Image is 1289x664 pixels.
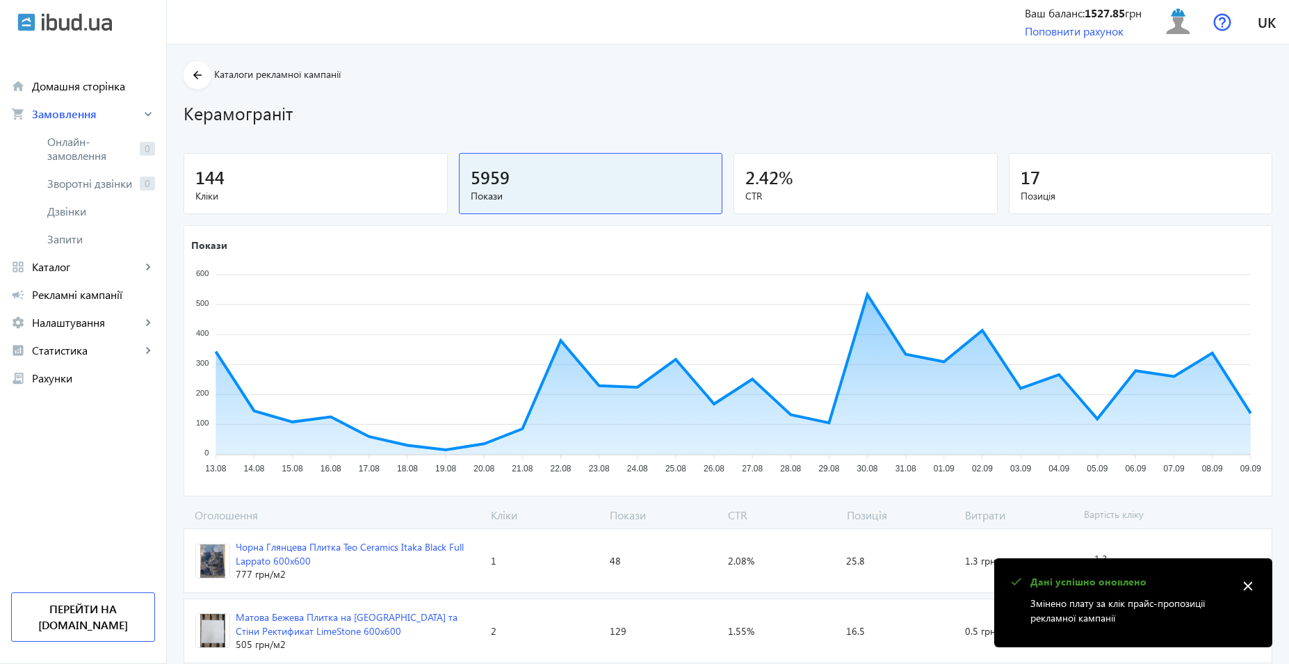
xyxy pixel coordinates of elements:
[491,554,496,568] span: 1
[32,316,141,330] span: Налаштування
[895,464,916,474] tspan: 31.08
[1007,573,1025,591] mat-icon: check
[1231,544,1248,578] mat-icon: more_horiz
[1085,6,1125,20] b: 1527.85
[1258,13,1276,31] span: uk
[214,67,341,81] span: Каталоги рекламної кампанії
[665,464,686,474] tspan: 25.08
[471,189,711,203] span: Покази
[47,204,155,218] span: Дзвінки
[11,79,25,93] mat-icon: home
[965,624,996,638] span: 0.5 грн
[604,508,723,523] span: Покази
[282,464,303,474] tspan: 15.08
[141,107,155,121] mat-icon: keyboard_arrow_right
[11,260,25,274] mat-icon: grid_view
[42,13,112,31] img: ibud_text.svg
[485,508,604,523] span: Кліки
[1162,6,1194,38] img: user.svg
[397,464,418,474] tspan: 18.08
[471,165,510,188] span: 5959
[11,592,155,642] a: Перейти на [DOMAIN_NAME]
[589,464,610,474] tspan: 23.08
[196,419,209,427] tspan: 100
[972,464,993,474] tspan: 02.09
[191,238,227,252] text: Покази
[196,614,229,647] img: 12494684409d4b1bd88466533518662-e564628ff5.jpg
[47,177,134,191] span: Зворотні дзвінки
[32,79,155,93] span: Домашня сторінка
[236,567,480,581] div: 777 грн /м2
[205,464,226,474] tspan: 13.08
[11,316,25,330] mat-icon: settings
[473,464,494,474] tspan: 20.08
[435,464,456,474] tspan: 19.08
[728,554,754,568] span: 2.08%
[236,540,480,567] div: Чорна Глянцева Плитка Teo Ceramics Itaka Black Full Lappato 600х600
[196,544,229,578] img: 2534368440691603d50516224331908-f04db526d9.jpg
[17,13,35,31] img: ibud.svg
[195,189,436,203] span: Кліки
[745,189,986,203] span: CTR
[141,260,155,274] mat-icon: keyboard_arrow_right
[32,260,141,274] span: Каталог
[236,638,480,651] div: 505 грн /м2
[627,464,648,474] tspan: 24.08
[491,624,496,638] span: 2
[1025,6,1142,21] div: Ваш баланс: грн
[321,464,341,474] tspan: 16.08
[184,101,1272,125] h1: Керамограніт
[140,142,155,156] span: 0
[1010,464,1031,474] tspan: 03.09
[745,165,779,188] span: 2.42
[1030,575,1229,589] p: Дані успішно оновлено
[1030,596,1229,625] p: Змінено плату за клік прайс-пропозиції рекламної кампанії
[959,508,1078,523] span: Витрати
[704,464,724,474] tspan: 26.08
[1213,13,1231,31] img: help.svg
[1021,189,1261,203] span: Позиція
[32,288,155,302] span: Рекламні кампанії
[846,554,865,568] span: 25.8
[610,624,626,638] span: 129
[11,288,25,302] mat-icon: campaign
[1025,24,1124,38] a: Поповнити рахунок
[934,464,955,474] tspan: 01.09
[141,316,155,330] mat-icon: keyboard_arrow_right
[32,343,141,357] span: Статистика
[1240,464,1261,474] tspan: 09.09
[780,464,801,474] tspan: 28.08
[140,177,155,191] span: 0
[184,508,485,523] span: Оголошення
[32,371,155,385] span: Рахунки
[204,448,209,457] tspan: 0
[243,464,264,474] tspan: 14.08
[236,610,480,638] div: Матова Бежева Плитка на [GEOGRAPHIC_DATA] та Стіни Ректификат LimeStone 600х600
[11,343,25,357] mat-icon: analytics
[141,343,155,357] mat-icon: keyboard_arrow_right
[1048,464,1069,474] tspan: 04.09
[728,624,754,638] span: 1.55%
[1087,464,1108,474] tspan: 05.09
[32,107,141,121] span: Замовлення
[1202,464,1223,474] tspan: 08.09
[722,508,841,523] span: CTR
[779,165,793,188] span: %
[857,464,878,474] tspan: 30.08
[359,464,380,474] tspan: 17.08
[196,269,209,277] tspan: 600
[841,508,960,523] span: Позиція
[1125,464,1146,474] tspan: 06.09
[846,624,865,638] span: 16.5
[196,299,209,307] tspan: 500
[1021,165,1040,188] span: 17
[196,389,209,397] tspan: 200
[818,464,839,474] tspan: 29.08
[47,232,155,246] span: Запити
[610,554,621,568] span: 48
[1238,576,1258,597] mat-icon: close
[11,371,25,385] mat-icon: receipt_long
[11,107,25,121] mat-icon: shopping_cart
[195,165,225,188] span: 144
[550,464,571,474] tspan: 22.08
